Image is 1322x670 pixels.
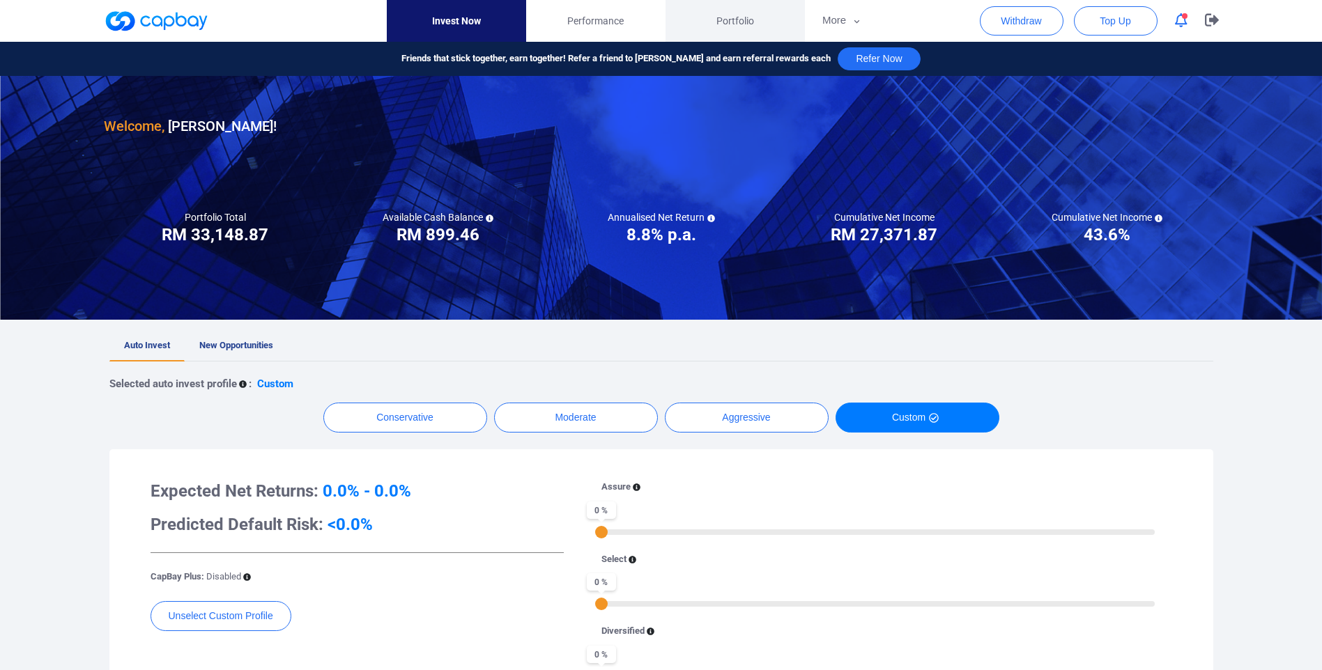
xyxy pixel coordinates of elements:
button: Withdraw [980,6,1063,36]
p: Select [601,552,627,567]
h5: Portfolio Total [185,211,246,224]
h3: 8.8% p.a. [627,224,696,246]
p: Assure [601,480,631,494]
h5: Cumulative Net Income [1052,211,1162,224]
h3: [PERSON_NAME] ! [104,115,277,137]
span: Top Up [1100,14,1130,28]
span: Performance [567,13,624,29]
span: 0.0% - 0.0% [323,481,411,501]
button: Conservative [323,403,487,433]
h3: 43.6% [1084,224,1130,246]
span: Disabled [206,571,241,582]
span: Friends that stick together, earn together! Refer a friend to [PERSON_NAME] and earn referral rew... [401,52,831,66]
button: Unselect Custom Profile [151,601,291,631]
span: Portfolio [716,13,754,29]
span: <0.0% [328,515,373,534]
button: Custom [836,403,999,433]
span: Auto Invest [124,340,170,350]
h3: RM 899.46 [397,224,479,246]
button: Top Up [1074,6,1158,36]
h5: Annualised Net Return [608,211,715,224]
p: : [249,375,252,392]
span: New Opportunities [199,340,273,350]
button: Refer Now [838,47,920,70]
h3: RM 33,148.87 [162,224,268,246]
h5: Cumulative Net Income [834,211,935,224]
span: 0 % [587,646,616,663]
p: CapBay Plus: [151,570,241,584]
button: Moderate [494,403,658,433]
h5: Available Cash Balance [383,211,493,224]
h3: Expected Net Returns: [151,480,564,502]
span: 0 % [587,573,616,591]
h3: RM 27,371.87 [831,224,937,246]
h3: Predicted Default Risk: [151,513,564,536]
p: Diversified [601,624,645,639]
span: Welcome, [104,118,164,134]
button: Aggressive [665,403,829,433]
p: Custom [257,375,293,392]
span: 0 % [587,501,616,519]
p: Selected auto invest profile [109,375,237,392]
